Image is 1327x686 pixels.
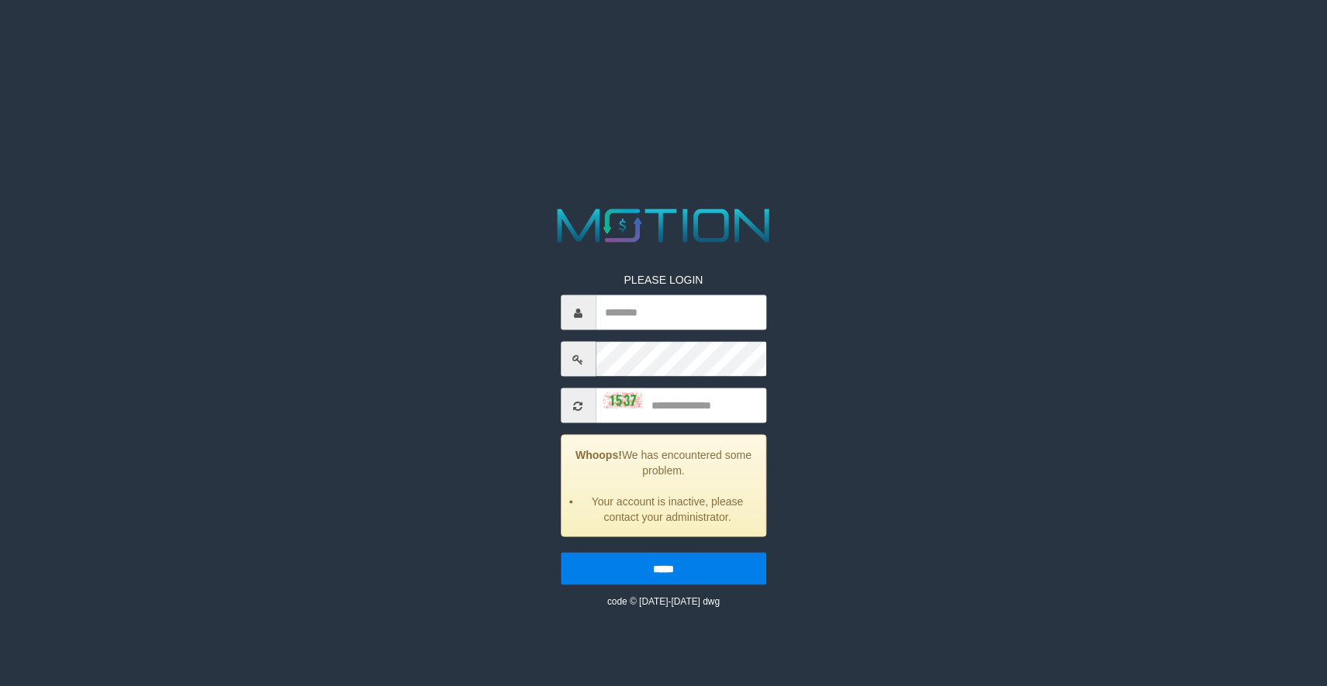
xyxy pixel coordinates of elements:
[603,393,642,408] img: captcha
[561,272,766,288] p: PLEASE LOGIN
[607,596,720,607] small: code © [DATE]-[DATE] dwg
[581,494,754,525] li: Your account is inactive, please contact your administrator.
[561,435,766,537] div: We has encountered some problem.
[575,449,622,461] strong: Whoops!
[548,203,779,249] img: MOTION_logo.png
